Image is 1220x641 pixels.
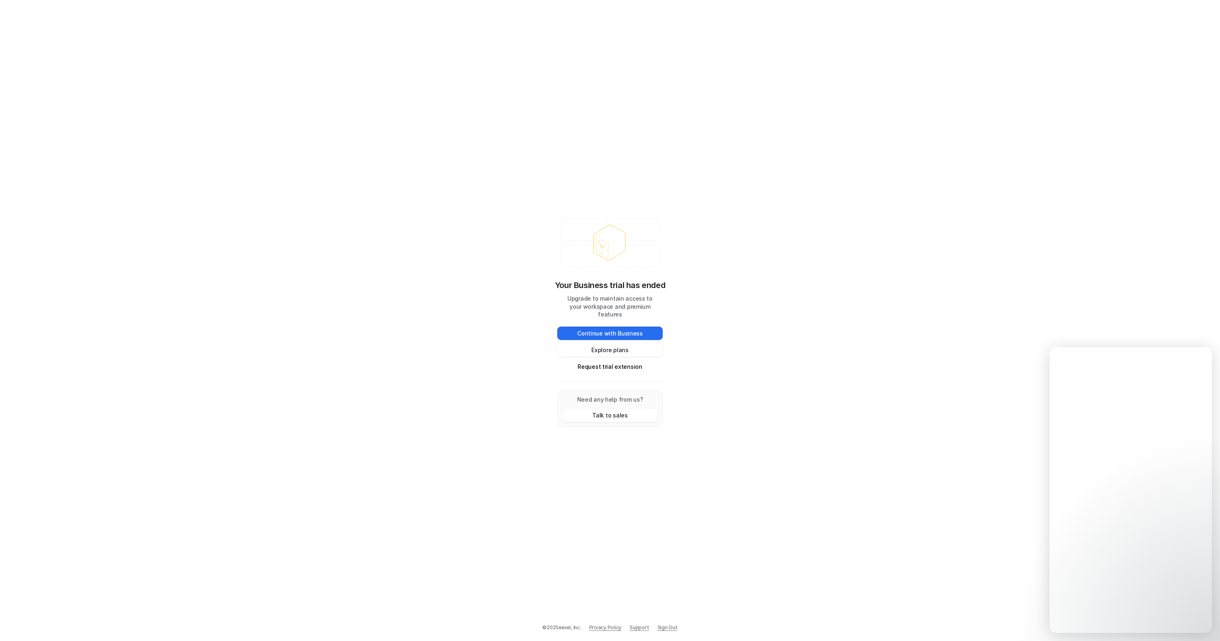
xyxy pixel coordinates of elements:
[563,409,657,422] button: Talk to sales
[557,327,663,340] button: Continue with Business
[629,624,649,631] span: Support
[557,343,663,357] button: Explore plans
[557,295,663,319] p: Upgrade to maintain access to your workspace and premium features
[557,360,663,373] button: Request trial extension
[563,395,657,404] p: Need any help from us?
[1050,347,1212,633] iframe: To enrich screen reader interactions, please activate Accessibility in Grammarly extension settings
[542,624,581,631] p: © 2025 eesel, Inc.
[555,279,665,291] p: Your Business trial has ended
[657,624,678,631] a: Sign Out
[589,624,622,631] a: Privacy Policy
